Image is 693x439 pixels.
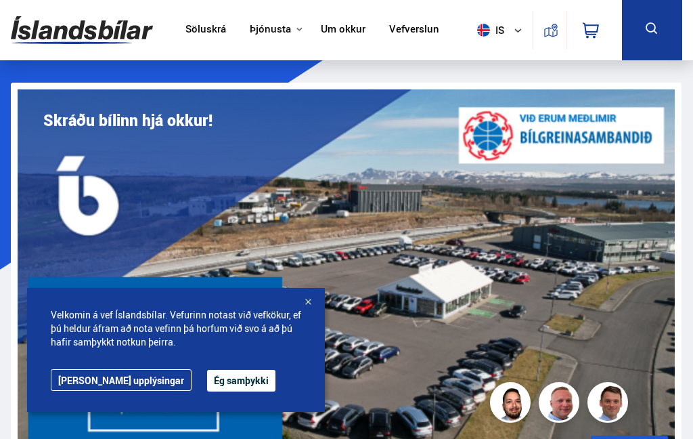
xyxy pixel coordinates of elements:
[250,23,291,36] button: Þjónusta
[477,24,490,37] img: svg+xml;base64,PHN2ZyB4bWxucz0iaHR0cDovL3d3dy53My5vcmcvMjAwMC9zdmciIHdpZHRoPSI1MTIiIGhlaWdodD0iNT...
[207,370,275,392] button: Ég samþykki
[51,308,301,349] span: Velkomin á vef Íslandsbílar. Vefurinn notast við vefkökur, ef þú heldur áfram að nota vefinn þá h...
[541,384,581,425] img: siFngHWaQ9KaOqBr.png
[472,24,506,37] span: is
[43,111,213,129] h1: Skráðu bílinn hjá okkur!
[389,23,439,37] a: Vefverslun
[51,369,192,391] a: [PERSON_NAME] upplýsingar
[185,23,226,37] a: Söluskrá
[589,384,630,425] img: FbJEzSuNWCJXmdc-.webp
[11,8,153,52] img: G0Ugv5HjCgRt.svg
[321,23,365,37] a: Um okkur
[492,384,533,425] img: nhp88E3Fdnt1Opn2.png
[472,10,533,50] button: is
